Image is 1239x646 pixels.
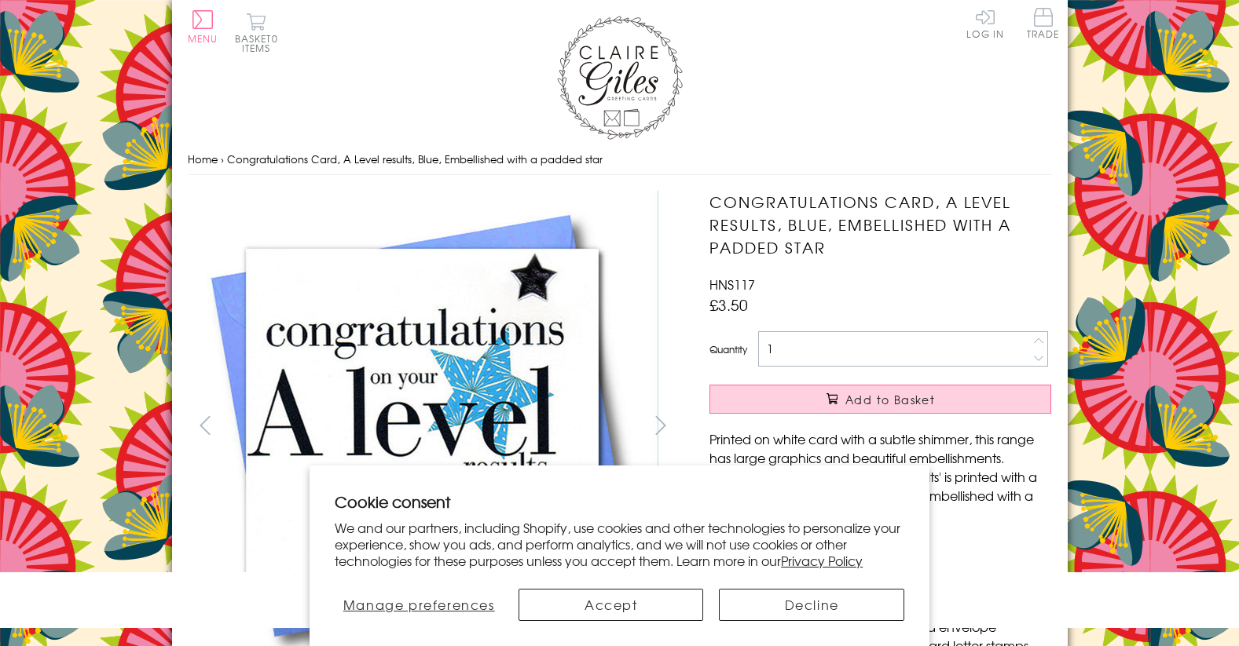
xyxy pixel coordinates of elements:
a: Trade [1027,8,1060,42]
button: next [643,407,678,443]
label: Quantity [709,342,747,356]
p: We and our partners, including Shopify, use cookies and other technologies to personalize your ex... [335,520,904,568]
p: Printed on white card with a subtle shimmer, this range has large graphics and beautiful embellis... [709,429,1051,524]
span: › [221,151,224,166]
h2: Cookie consent [335,491,904,513]
img: Claire Giles Greetings Cards [557,16,683,140]
button: Menu [188,10,218,43]
button: Manage preferences [335,589,503,621]
button: Decline [719,589,904,621]
button: prev [188,407,223,443]
span: Add to Basket [845,392,935,407]
span: HNS117 [709,275,755,294]
span: Congratulations Card, A Level results, Blue, Embellished with a padded star [227,151,603,166]
button: Basket0 items [235,13,278,53]
button: Accept [519,589,703,621]
button: Add to Basket [709,385,1051,414]
span: 0 items [242,31,278,55]
span: £3.50 [709,294,748,316]
nav: breadcrumbs [188,144,1052,176]
a: Log In [966,8,1004,38]
a: Privacy Policy [781,551,863,570]
span: Trade [1027,8,1060,38]
a: Home [188,151,218,166]
span: Menu [188,31,218,46]
h1: Congratulations Card, A Level results, Blue, Embellished with a padded star [709,191,1051,258]
span: Manage preferences [343,595,495,614]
